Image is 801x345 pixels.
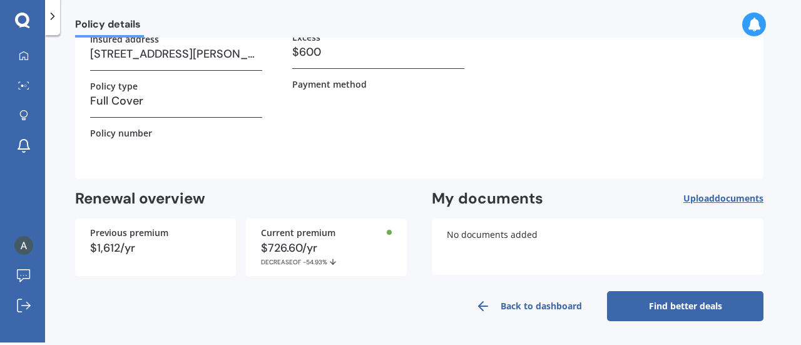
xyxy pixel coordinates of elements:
[451,291,607,321] a: Back to dashboard
[261,258,303,266] span: DECREASE OF
[432,189,543,209] h2: My documents
[75,18,144,35] span: Policy details
[261,242,392,266] div: $726.60/yr
[715,192,763,204] span: documents
[432,219,763,275] div: No documents added
[683,189,763,209] button: Uploaddocuments
[292,43,464,61] h3: $600
[261,229,392,237] div: Current premium
[90,91,262,110] h3: Full Cover
[14,236,33,255] img: ACg8ocLTzdCMtt9ynb1N21NlWiXJoUsDXR7rCxNkVtgEklwAC_sJNld4=s96-c
[292,79,367,90] label: Payment method
[303,258,327,266] span: -54.93%
[90,44,262,63] h3: [STREET_ADDRESS][PERSON_NAME]
[90,81,138,91] label: Policy type
[683,193,763,203] span: Upload
[90,242,221,254] div: $1,612/yr
[607,291,763,321] a: Find better deals
[90,128,152,138] label: Policy number
[90,229,221,237] div: Previous premium
[75,189,407,209] h2: Renewal overview
[90,34,159,44] label: Insured address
